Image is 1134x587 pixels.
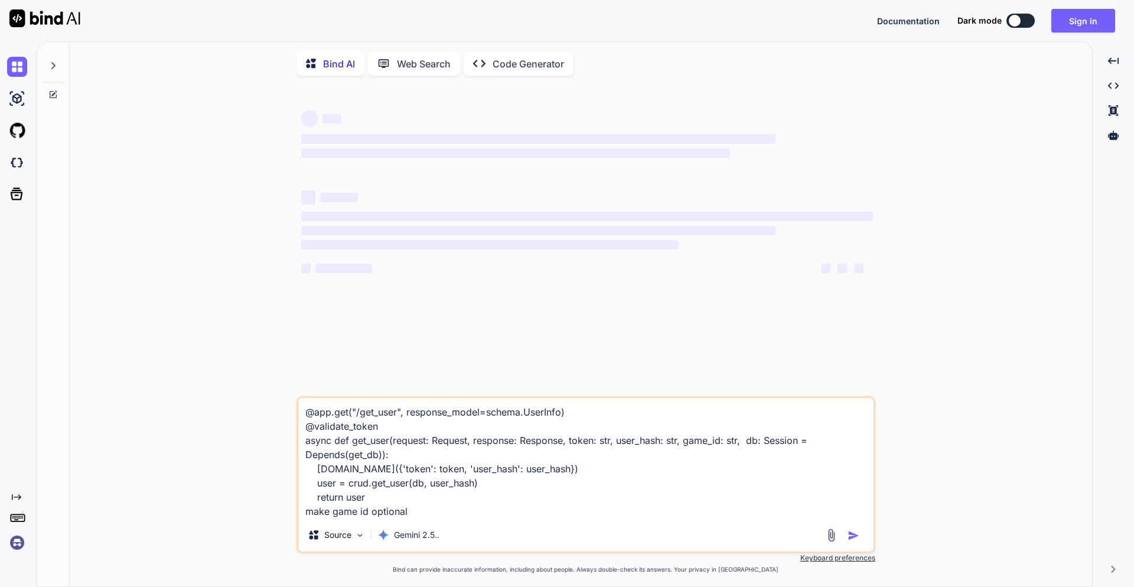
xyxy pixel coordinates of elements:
span: ‌ [301,240,679,249]
p: Keyboard preferences [296,553,875,563]
span: ‌ [301,264,311,273]
img: icon [848,530,859,541]
span: ‌ [301,212,873,221]
span: ‌ [320,193,358,202]
span: ‌ [854,264,863,273]
span: ‌ [301,148,730,158]
img: attachment [825,528,838,542]
span: Dark mode [957,15,1002,27]
span: ‌ [838,264,847,273]
span: ‌ [301,134,775,144]
img: Pick Models [355,530,365,540]
span: ‌ [821,264,830,273]
span: ‌ [301,190,315,205]
button: Documentation [877,15,940,27]
p: Source [324,529,351,541]
p: Gemini 2.5.. [394,529,439,541]
img: signin [7,533,27,553]
p: Bind AI [323,57,355,71]
p: Bind can provide inaccurate information, including about people. Always double-check its answers.... [296,565,875,574]
img: githubLight [7,121,27,141]
img: chat [7,57,27,77]
button: Sign in [1051,9,1115,33]
img: Gemini 2.5 Pro [377,529,389,541]
span: ‌ [301,111,318,127]
p: Web Search [397,57,451,71]
textarea: @app.get("/get_user", response_model=schema.UserInfo) @validate_token async def get_user(request:... [298,398,874,518]
p: Code Generator [493,57,564,71]
span: Documentation [877,16,940,26]
img: Bind AI [9,9,80,27]
img: darkCloudIdeIcon [7,153,27,173]
span: ‌ [315,264,372,273]
span: ‌ [301,226,775,235]
img: ai-studio [7,89,27,109]
span: ‌ [322,114,341,124]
